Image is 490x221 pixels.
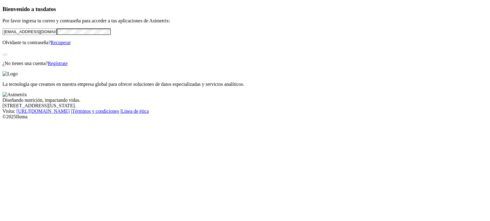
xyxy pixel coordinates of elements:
[72,109,119,114] a: Términos y condiciones
[17,109,70,114] a: [URL][DOMAIN_NAME]
[121,109,149,114] a: Línea de ética
[2,109,488,114] div: Visita : | |
[2,82,488,87] p: La tecnología que creamos en nuestra empresa global para ofrecer soluciones de datos especializad...
[43,6,56,12] span: datos
[2,97,488,103] div: Diseñando nutrición, impactando vidas.
[2,18,488,24] p: Por favor ingresa tu correo y contraseña para acceder a tus aplicaciones de Asimetrix:
[2,92,27,97] img: Asimetrix
[2,61,488,66] p: ¿No tienes una cuenta?
[2,29,57,35] input: Tu correo
[51,40,71,45] a: Recuperar
[48,61,68,66] a: Regístrate
[2,114,488,120] div: © 2025 Iluma
[2,71,18,77] img: Logo
[2,6,488,13] h3: Bienvenido a tus
[2,40,488,45] p: Olvidaste tu contraseña?
[2,103,488,109] div: [STREET_ADDRESS][US_STATE].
